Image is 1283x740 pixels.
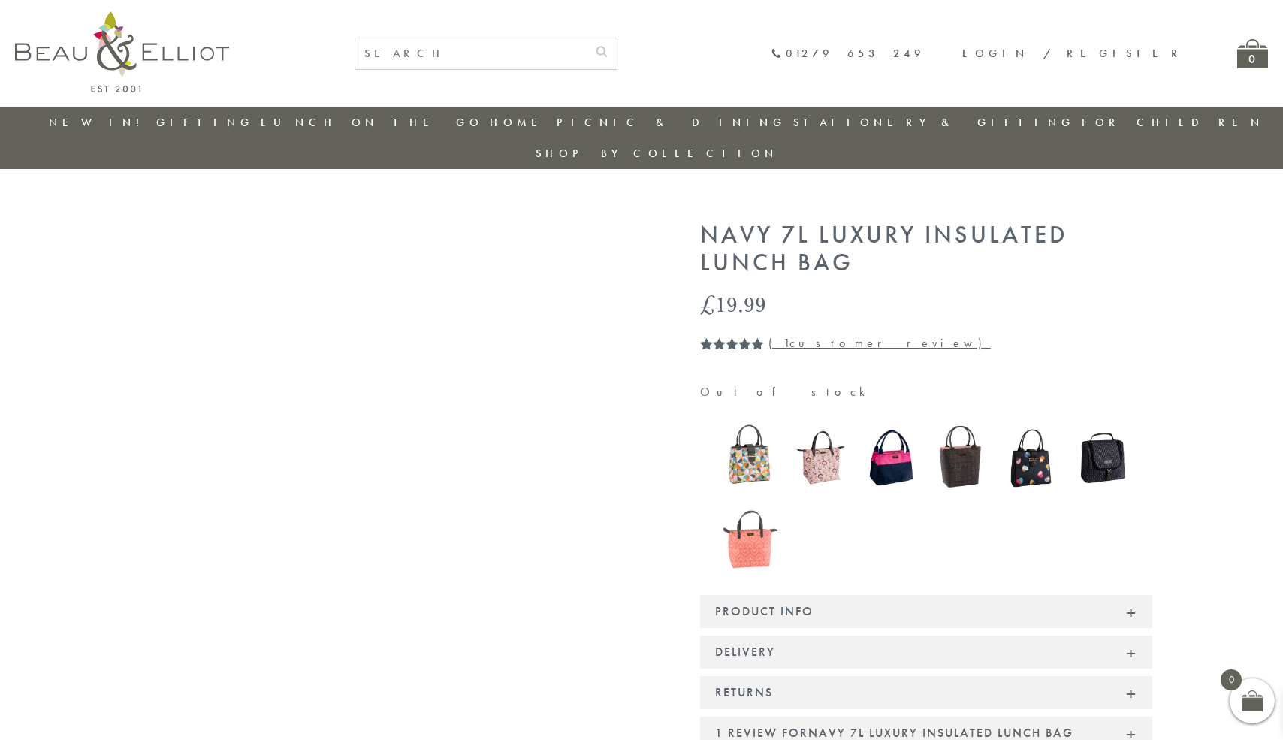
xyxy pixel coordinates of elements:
[700,595,1152,628] div: Product Info
[793,115,1075,130] a: Stationery & Gifting
[261,115,483,130] a: Lunch On The Go
[355,38,587,69] input: SEARCH
[700,676,1152,709] div: Returns
[1221,669,1242,690] span: 0
[700,222,1152,277] h1: Navy 7L Luxury Insulated Lunch Bag
[934,421,989,494] img: Dove Insulated Lunch Bag
[1082,115,1264,130] a: For Children
[1074,421,1130,497] a: Manhattan Larger Lunch Bag
[723,421,778,494] img: Carnaby Bloom Insulated Lunch Handbag
[768,335,991,351] a: (1customer review)
[536,146,778,161] a: Shop by collection
[793,421,849,494] img: Boho Luxury Insulated Lunch Bag
[700,337,765,349] div: Rated 5.00 out of 5
[723,497,778,572] a: Insulated 7L Luxury Lunch Bag
[723,421,778,497] a: Carnaby Bloom Insulated Lunch Handbag
[156,115,254,130] a: Gifting
[700,337,706,367] span: 1
[700,288,766,319] bdi: 19.99
[700,385,1152,399] p: Out of stock
[700,337,765,403] span: Rated out of 5 based on customer rating
[783,335,789,351] span: 1
[1074,421,1130,494] img: Manhattan Larger Lunch Bag
[700,288,715,319] span: £
[1004,425,1060,491] img: Emily Heart Insulated Lunch Bag
[15,11,229,92] img: logo
[490,115,550,130] a: Home
[49,115,149,130] a: New in!
[557,115,786,130] a: Picnic & Dining
[723,497,778,569] img: Insulated 7L Luxury Lunch Bag
[864,421,919,494] img: Colour Block Insulated Lunch Bag
[962,46,1185,61] a: Login / Register
[700,636,1152,669] div: Delivery
[793,421,849,497] a: Boho Luxury Insulated Lunch Bag
[771,47,925,60] a: 01279 653 249
[864,421,919,497] a: Colour Block Insulated Lunch Bag
[1237,39,1268,68] a: 0
[1004,425,1060,494] a: Emily Heart Insulated Lunch Bag
[934,421,989,497] a: Dove Insulated Lunch Bag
